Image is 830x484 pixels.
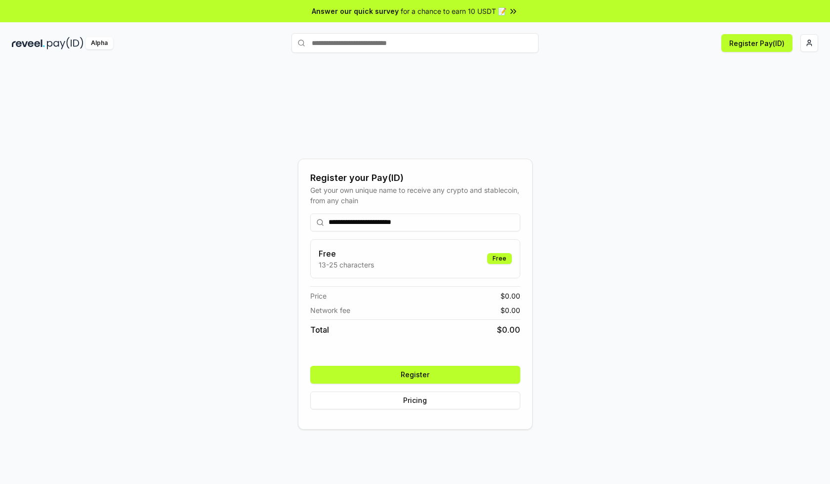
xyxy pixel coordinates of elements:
button: Register Pay(ID) [721,34,792,52]
span: Price [310,291,327,301]
span: $ 0.00 [500,305,520,315]
img: pay_id [47,37,83,49]
div: Register your Pay(ID) [310,171,520,185]
span: $ 0.00 [500,291,520,301]
p: 13-25 characters [319,260,374,270]
span: Total [310,324,329,336]
h3: Free [319,248,374,260]
span: Network fee [310,305,350,315]
button: Pricing [310,392,520,409]
div: Alpha [85,37,113,49]
button: Register [310,366,520,384]
img: reveel_dark [12,37,45,49]
span: $ 0.00 [497,324,520,336]
div: Free [487,253,512,264]
span: for a chance to earn 10 USDT 📝 [401,6,506,16]
div: Get your own unique name to receive any crypto and stablecoin, from any chain [310,185,520,206]
span: Answer our quick survey [312,6,399,16]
